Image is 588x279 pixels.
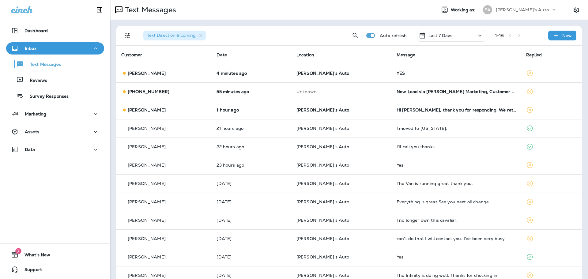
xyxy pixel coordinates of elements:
p: Inbox [25,46,36,51]
span: [PERSON_NAME]'s Auto [296,273,349,278]
p: Text Messages [123,5,176,14]
p: New [562,33,572,38]
p: [PERSON_NAME] [128,254,166,259]
p: Reviews [24,78,47,84]
button: Survey Responses [6,89,104,102]
button: Dashboard [6,25,104,37]
span: [PERSON_NAME]'s Auto [296,181,349,186]
span: Customer [121,52,142,58]
p: [PERSON_NAME] [128,126,166,131]
div: YES [397,71,516,76]
span: [PERSON_NAME]'s Auto [296,217,349,223]
div: I moved to Texas. [397,126,516,131]
button: Data [6,143,104,156]
p: Aug 11, 2025 11:19 AM [217,71,286,76]
p: Aug 11, 2025 10:18 AM [217,107,286,112]
p: Aug 11, 2025 10:29 AM [217,89,286,94]
p: [PERSON_NAME]'s Auto [496,7,549,12]
p: Marketing [25,111,46,116]
div: I'll call you thanks [397,144,516,149]
p: This customer does not have a last location and the phone number they messaged is not assigned to... [296,89,387,94]
p: Data [25,147,35,152]
p: Text Messages [24,62,61,68]
span: Support [18,267,42,274]
p: Last 7 Days [428,33,453,38]
span: Text Direction : Incoming [147,32,196,38]
span: [PERSON_NAME]'s Auto [296,236,349,241]
button: Support [6,263,104,276]
button: Marketing [6,108,104,120]
button: Search Messages [349,29,361,42]
div: can't do that I will contact you. I've been very busy [397,236,516,241]
span: Message [397,52,415,58]
p: Aug 10, 2025 02:19 PM [217,126,286,131]
span: 7 [15,248,21,254]
p: Dashboard [24,28,48,33]
p: Aug 7, 2025 12:23 PM [217,236,286,241]
p: Aug 10, 2025 12:26 PM [217,144,286,149]
p: [PERSON_NAME] [128,181,166,186]
div: Everything is great See you next oil change [397,199,516,204]
button: Reviews [6,74,104,86]
div: Yes [397,163,516,168]
span: [PERSON_NAME]'s Auto [296,126,349,131]
span: Replied [526,52,542,58]
p: Aug 6, 2025 05:57 PM [217,273,286,278]
p: Survey Responses [24,94,69,100]
button: Assets [6,126,104,138]
p: Assets [25,129,39,134]
button: Text Messages [6,58,104,70]
button: 7What's New [6,249,104,261]
span: [PERSON_NAME]'s Auto [296,162,349,168]
div: I no longer own this cavaliar. [397,218,516,223]
p: [PERSON_NAME] [128,71,166,76]
span: Working as: [451,7,477,13]
p: [PERSON_NAME] [128,163,166,168]
button: Settings [571,4,582,15]
span: [PERSON_NAME]'s Auto [296,254,349,260]
p: Aug 10, 2025 11:36 AM [217,163,286,168]
p: [PERSON_NAME] [128,107,166,112]
span: [PERSON_NAME]'s Auto [296,107,349,113]
p: Aug 7, 2025 11:20 AM [217,254,286,259]
span: [PERSON_NAME]'s Auto [296,199,349,205]
button: Collapse Sidebar [91,4,108,16]
p: [PERSON_NAME] [128,273,166,278]
span: What's New [18,252,50,260]
div: New Lead via Merrick Marketing, Customer Name: Charles R., Contact info: 6062321818, Job Info: ti... [397,89,516,94]
span: [PERSON_NAME]'s Auto [296,70,349,76]
div: Yes [397,254,516,259]
p: [PERSON_NAME] [128,199,166,204]
div: The Van is running great thank you. [397,181,516,186]
p: Aug 9, 2025 12:24 PM [217,218,286,223]
span: [PERSON_NAME]'s Auto [296,144,349,149]
div: The Infinity is doing well. Thanks for checking in. [397,273,516,278]
p: [PERSON_NAME] [128,236,166,241]
p: Aug 9, 2025 02:01 PM [217,199,286,204]
div: Text Direction:Incoming [143,31,206,40]
span: Location [296,52,314,58]
span: Date [217,52,227,58]
div: EA [483,5,492,14]
p: Aug 9, 2025 09:04 PM [217,181,286,186]
p: [PHONE_NUMBER] [128,89,169,94]
button: Inbox [6,42,104,55]
button: Filters [121,29,134,42]
p: Auto refresh [380,33,407,38]
p: [PERSON_NAME] [128,218,166,223]
p: [PERSON_NAME] [128,144,166,149]
div: 1 - 16 [495,33,504,38]
div: Hi Evan, thank you for responding. We returned to FL on Saturday and there was nothing but hot ai... [397,107,516,112]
